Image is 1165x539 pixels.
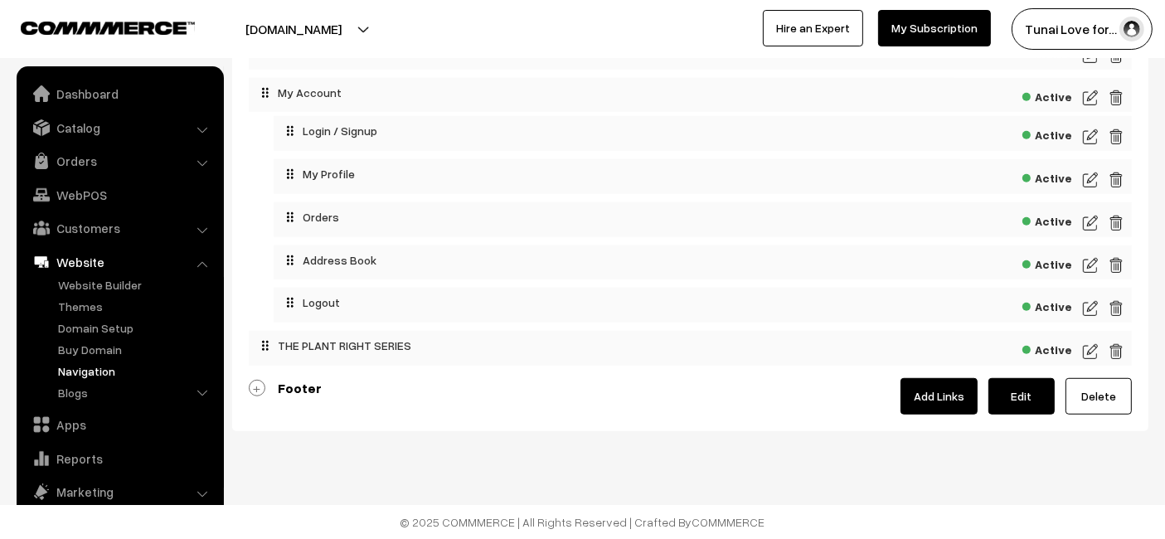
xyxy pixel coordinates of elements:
img: edit [1083,255,1098,275]
span: Active [1022,166,1072,187]
a: Add Links [900,378,978,415]
img: delete [1109,170,1124,190]
img: delete [1109,213,1124,233]
div: My Profile [274,159,960,189]
img: user [1119,17,1144,41]
a: Footer [249,380,322,396]
a: My Subscription [878,10,991,46]
span: Active [1022,294,1072,315]
img: edit [1083,342,1098,362]
img: delete [1109,299,1124,318]
span: Active [1022,123,1072,143]
a: Buy Domain [54,341,218,358]
a: Marketing [21,477,218,507]
img: edit [1083,127,1098,147]
a: Website [21,247,218,277]
span: Active [1022,85,1072,105]
button: [DOMAIN_NAME] [187,8,400,50]
a: Customers [21,213,218,243]
img: COMMMERCE [21,22,195,34]
a: Catalog [21,113,218,143]
div: My Account [249,78,955,108]
a: COMMMERCE [21,17,166,36]
img: delete [1109,127,1124,147]
img: delete [1109,255,1124,275]
div: Logout [274,288,960,318]
a: Apps [21,410,218,439]
a: COMMMERCE [692,515,765,529]
img: delete [1109,342,1124,362]
span: Active [1022,209,1072,230]
div: Orders [274,202,960,232]
a: Themes [54,298,218,315]
a: Domain Setup [54,319,218,337]
a: Orders [21,146,218,176]
a: Website Builder [54,276,218,294]
a: Navigation [54,362,218,380]
b: Footer [278,380,322,396]
img: delete [1109,88,1124,108]
a: Blogs [54,384,218,401]
a: Hire an Expert [763,10,863,46]
div: THE PLANT RIGHT SERIES [249,331,955,361]
a: Edit [988,378,1055,415]
button: Tunai Love for… [1012,8,1153,50]
a: WebPOS [21,180,218,210]
span: Active [1022,252,1072,273]
a: Reports [21,444,218,473]
img: edit [1083,299,1098,318]
div: Address Book [274,245,960,275]
img: edit [1083,213,1098,233]
a: Dashboard [21,79,218,109]
img: edit [1083,88,1098,108]
a: Delete [1065,378,1132,415]
div: Login / Signup [274,116,960,146]
span: Active [1022,337,1072,358]
img: edit [1083,170,1098,190]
